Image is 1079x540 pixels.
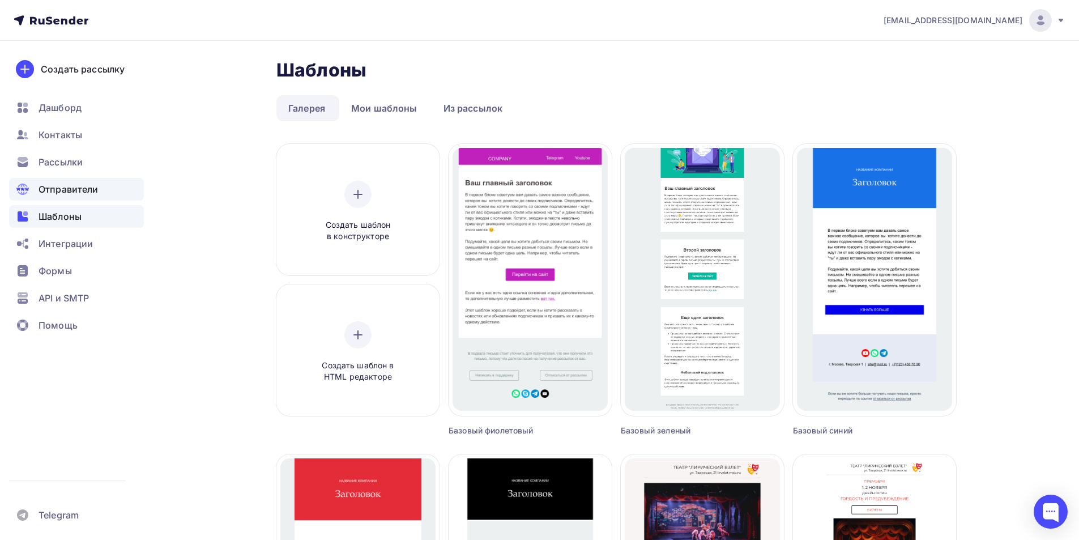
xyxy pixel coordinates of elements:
[41,62,125,76] div: Создать рассылку
[39,237,93,250] span: Интеграции
[39,508,79,522] span: Telegram
[449,425,571,436] div: Базовый фиолетовый
[304,219,412,243] span: Создать шаблон в конструкторе
[9,124,144,146] a: Контакты
[276,59,366,82] h2: Шаблоны
[39,155,83,169] span: Рассылки
[432,95,515,121] a: Из рассылок
[884,15,1022,26] span: [EMAIL_ADDRESS][DOMAIN_NAME]
[9,96,144,119] a: Дашборд
[621,425,743,436] div: Базовый зеленый
[9,260,144,282] a: Формы
[39,210,82,223] span: Шаблоны
[9,151,144,173] a: Рассылки
[39,318,78,332] span: Помощь
[793,425,915,436] div: Базовый синий
[39,291,89,305] span: API и SMTP
[884,9,1065,32] a: [EMAIL_ADDRESS][DOMAIN_NAME]
[339,95,429,121] a: Мои шаблоны
[39,101,82,114] span: Дашборд
[9,178,144,201] a: Отправители
[304,360,412,383] span: Создать шаблон в HTML редакторе
[39,128,82,142] span: Контакты
[39,182,99,196] span: Отправители
[39,264,72,278] span: Формы
[9,205,144,228] a: Шаблоны
[276,95,337,121] a: Галерея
